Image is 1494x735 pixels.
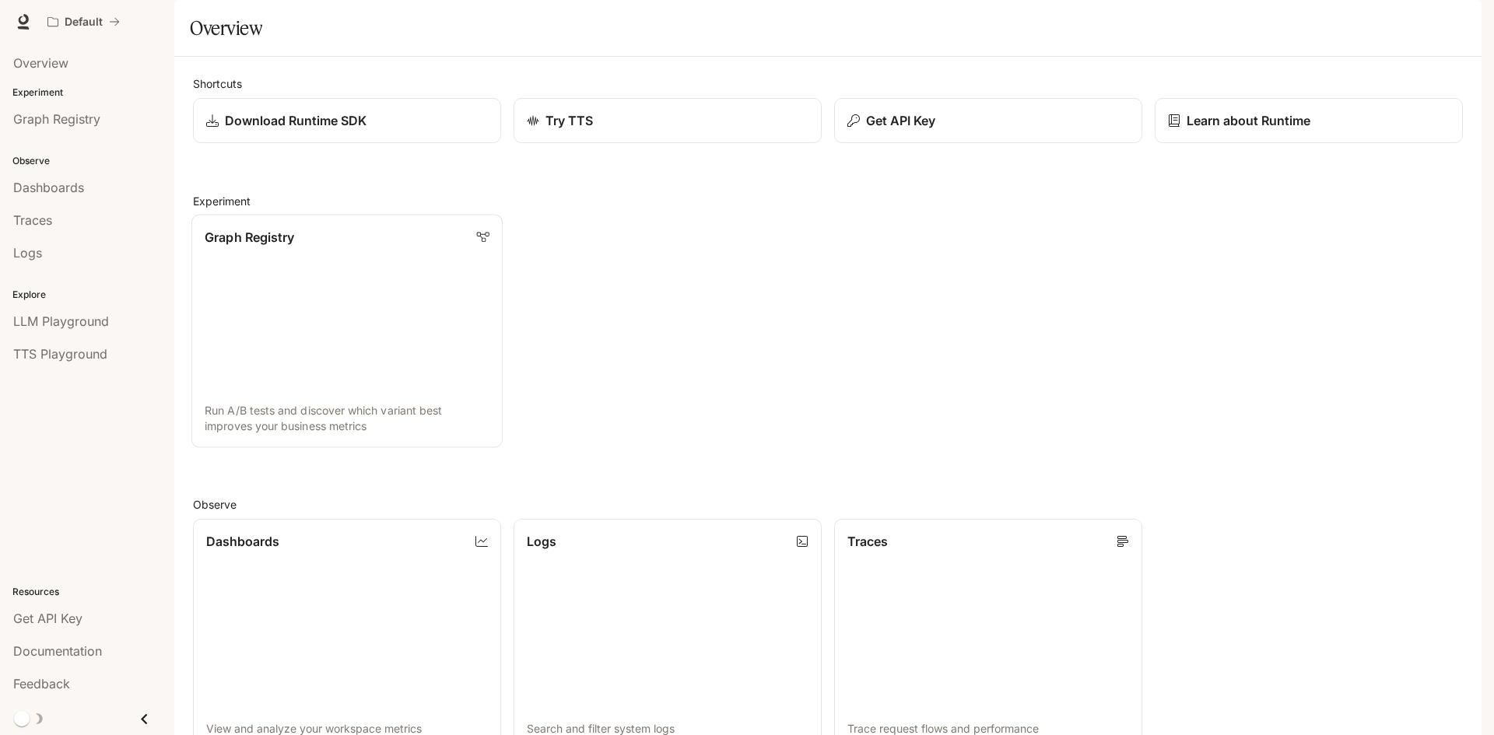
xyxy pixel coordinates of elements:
[193,98,501,143] a: Download Runtime SDK
[193,496,1463,513] h2: Observe
[190,12,262,44] h1: Overview
[206,532,279,551] p: Dashboards
[545,111,593,130] p: Try TTS
[527,532,556,551] p: Logs
[205,228,294,247] p: Graph Registry
[1155,98,1463,143] a: Learn about Runtime
[834,98,1142,143] button: Get API Key
[40,6,127,37] button: All workspaces
[65,16,103,29] p: Default
[225,111,366,130] p: Download Runtime SDK
[191,215,503,448] a: Graph RegistryRun A/B tests and discover which variant best improves your business metrics
[847,532,888,551] p: Traces
[193,75,1463,92] h2: Shortcuts
[193,193,1463,209] h2: Experiment
[514,98,822,143] a: Try TTS
[205,403,489,434] p: Run A/B tests and discover which variant best improves your business metrics
[866,111,935,130] p: Get API Key
[1187,111,1310,130] p: Learn about Runtime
